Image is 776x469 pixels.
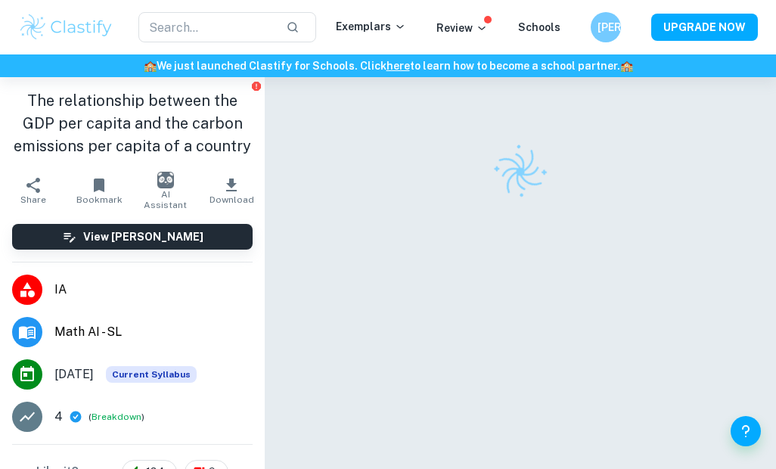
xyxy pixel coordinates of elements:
[210,194,254,205] span: Download
[250,80,262,92] button: Report issue
[141,189,190,210] span: AI Assistant
[138,12,274,42] input: Search...
[18,12,114,42] img: Clastify logo
[54,408,63,426] p: 4
[106,366,197,383] span: Current Syllabus
[106,366,197,383] div: This exemplar is based on the current syllabus. Feel free to refer to it for inspiration/ideas wh...
[144,60,157,72] span: 🏫
[620,60,633,72] span: 🏫
[386,60,410,72] a: here
[92,410,141,424] button: Breakdown
[54,323,253,341] span: Math AI - SL
[157,172,174,188] img: AI Assistant
[12,224,253,250] button: View [PERSON_NAME]
[591,12,621,42] button: [PERSON_NAME]
[54,365,94,384] span: [DATE]
[132,169,199,212] button: AI Assistant
[483,135,558,210] img: Clastify logo
[336,18,406,35] p: Exemplars
[83,228,203,245] h6: View [PERSON_NAME]
[88,410,144,424] span: ( )
[651,14,758,41] button: UPGRADE NOW
[199,169,265,212] button: Download
[76,194,123,205] span: Bookmark
[731,416,761,446] button: Help and Feedback
[3,57,773,74] h6: We just launched Clastify for Schools. Click to learn how to become a school partner.
[67,169,133,212] button: Bookmark
[54,281,253,299] span: IA
[12,89,253,157] h1: The relationship between the GDP per capita and the carbon emissions per capita of a country
[20,194,46,205] span: Share
[518,21,560,33] a: Schools
[598,19,615,36] h6: [PERSON_NAME]
[436,20,488,36] p: Review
